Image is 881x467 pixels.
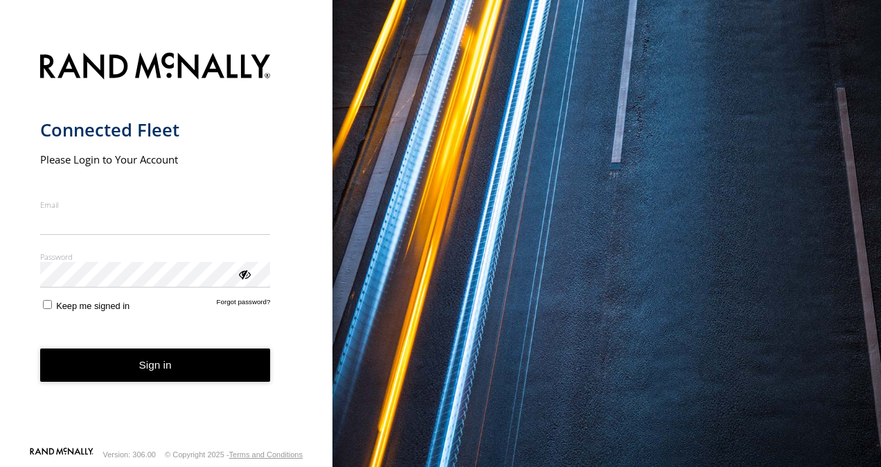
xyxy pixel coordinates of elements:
[237,267,251,281] div: ViewPassword
[43,300,52,309] input: Keep me signed in
[40,118,271,141] h1: Connected Fleet
[40,349,271,382] button: Sign in
[229,450,303,459] a: Terms and Conditions
[103,450,156,459] div: Version: 306.00
[40,152,271,166] h2: Please Login to Your Account
[40,50,271,85] img: Rand McNally
[40,252,271,262] label: Password
[165,450,303,459] div: © Copyright 2025 -
[30,448,94,461] a: Visit our Website
[56,301,130,311] span: Keep me signed in
[40,44,293,446] form: main
[217,298,271,311] a: Forgot password?
[40,200,271,210] label: Email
